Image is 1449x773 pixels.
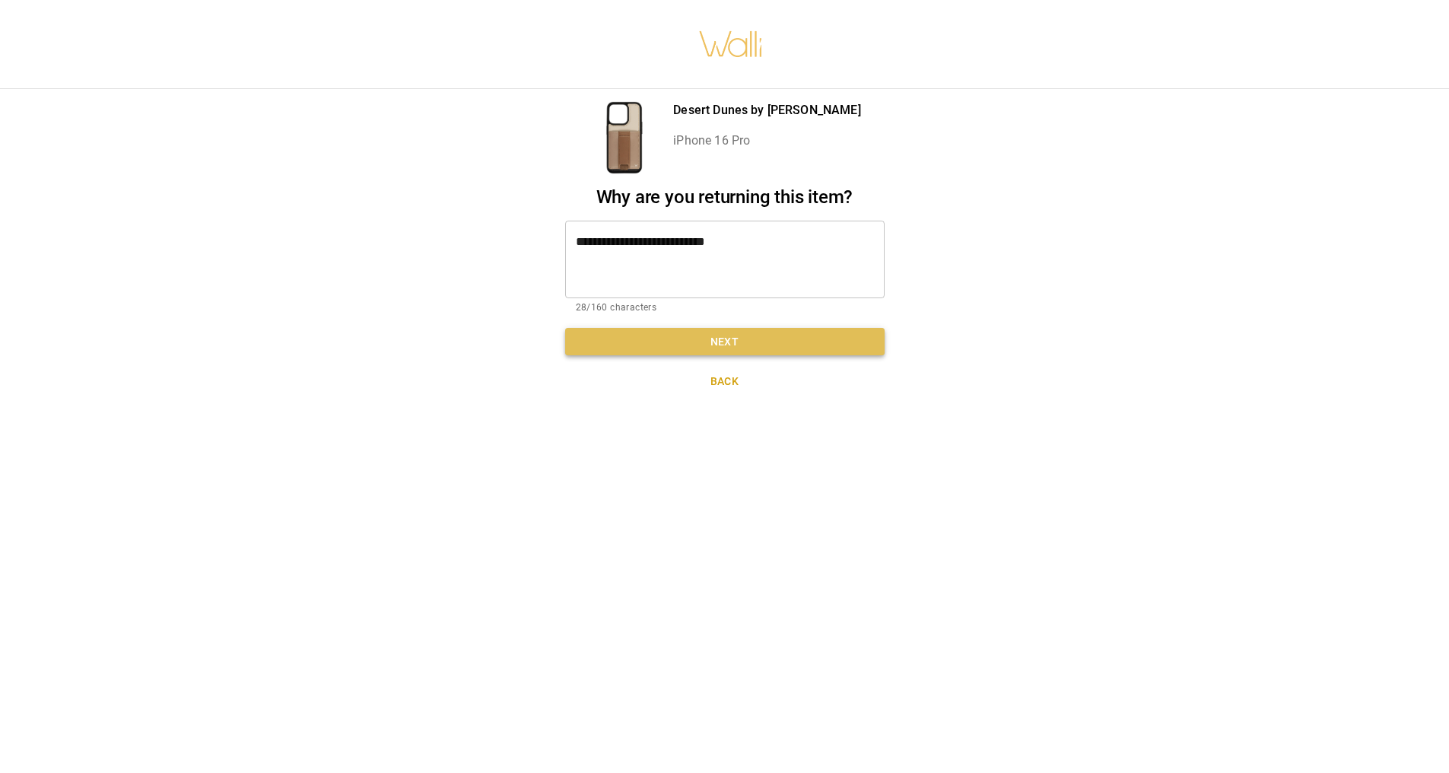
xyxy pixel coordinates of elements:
[673,132,860,150] p: iPhone 16 Pro
[565,367,885,396] button: Back
[673,101,860,119] p: Desert Dunes by [PERSON_NAME]
[565,186,885,208] h2: Why are you returning this item?
[565,328,885,356] button: Next
[698,11,764,77] img: walli-inc.myshopify.com
[576,301,874,316] p: 28/160 characters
